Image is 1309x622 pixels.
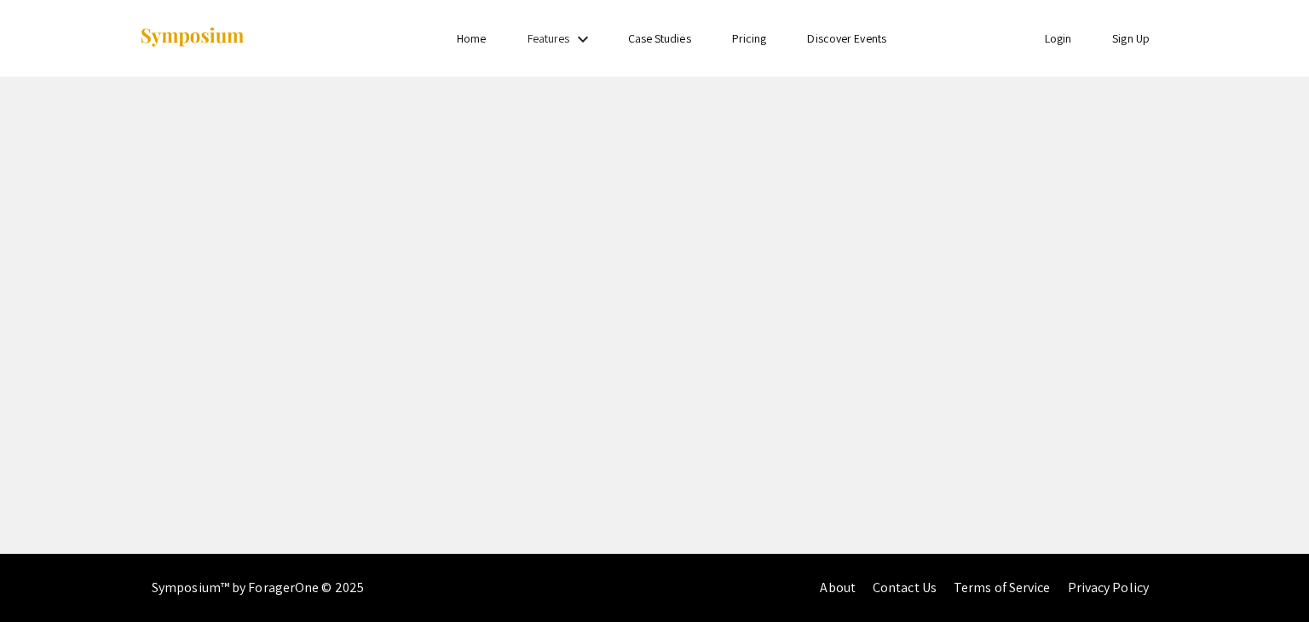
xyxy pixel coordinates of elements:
[820,579,856,596] a: About
[954,579,1051,596] a: Terms of Service
[807,31,886,46] a: Discover Events
[1045,31,1072,46] a: Login
[457,31,486,46] a: Home
[732,31,767,46] a: Pricing
[1068,579,1149,596] a: Privacy Policy
[1112,31,1150,46] a: Sign Up
[528,31,570,46] a: Features
[152,554,364,622] div: Symposium™ by ForagerOne © 2025
[573,29,593,49] mat-icon: Expand Features list
[873,579,937,596] a: Contact Us
[628,31,691,46] a: Case Studies
[139,26,245,49] img: Symposium by ForagerOne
